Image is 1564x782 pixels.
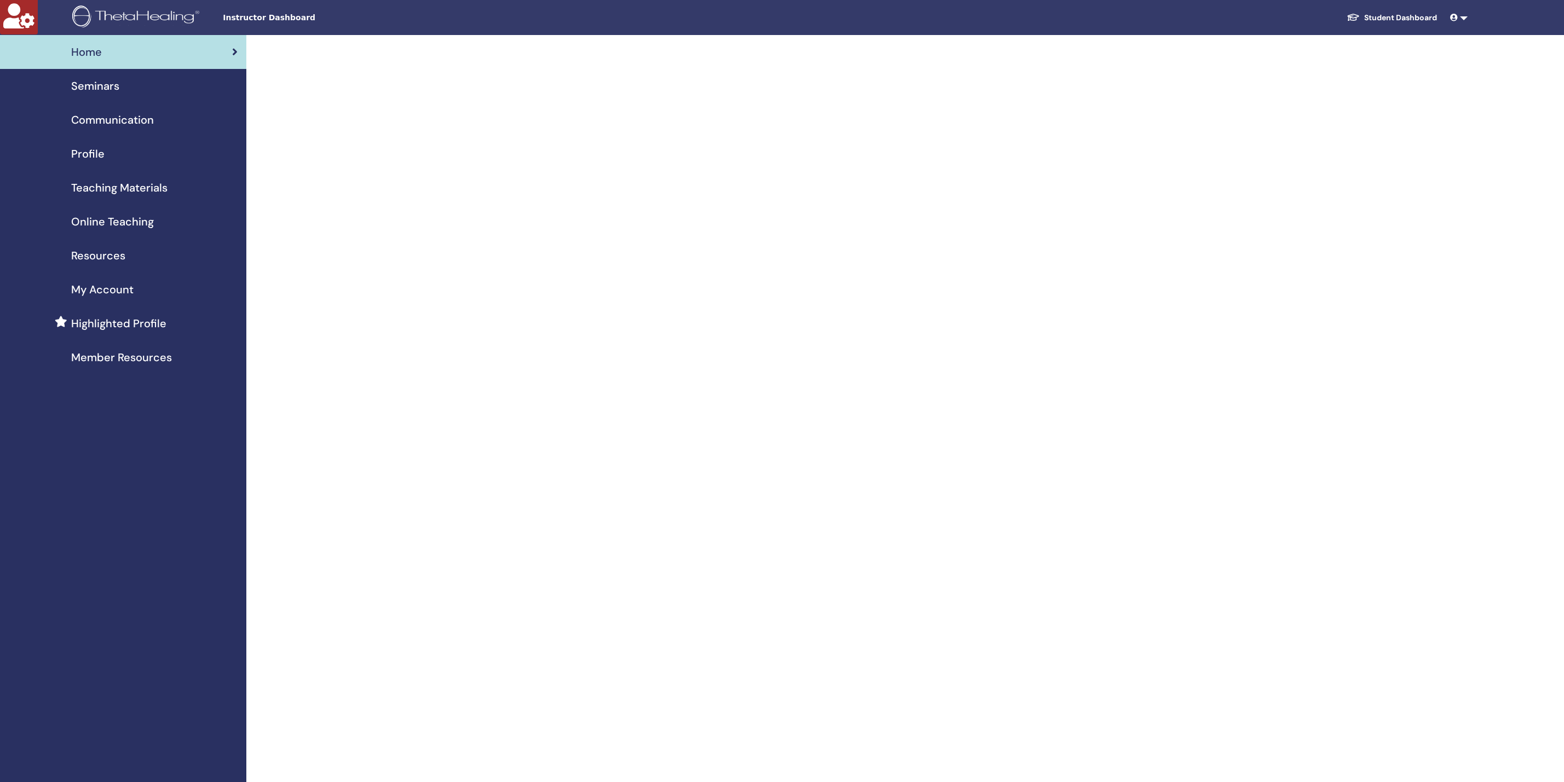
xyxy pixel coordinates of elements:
[71,112,154,128] span: Communication
[71,247,125,264] span: Resources
[71,349,172,366] span: Member Resources
[72,5,203,30] img: logo.png
[71,213,154,230] span: Online Teaching
[1338,8,1446,28] a: Student Dashboard
[71,315,166,332] span: Highlighted Profile
[71,44,102,60] span: Home
[71,78,119,94] span: Seminars
[223,12,387,24] span: Instructor Dashboard
[71,179,168,196] span: Teaching Materials
[1347,13,1360,22] img: graduation-cap-white.svg
[71,281,134,298] span: My Account
[71,146,105,162] span: Profile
